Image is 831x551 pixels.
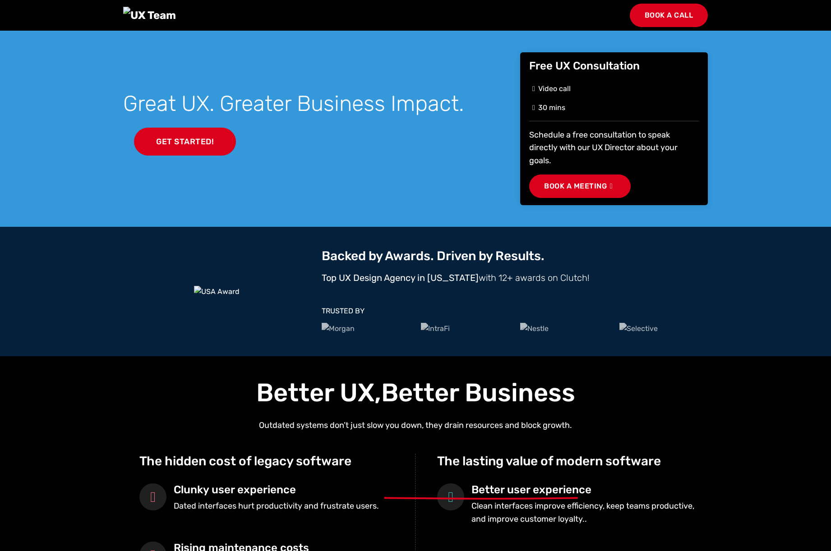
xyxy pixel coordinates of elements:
[529,83,699,95] li: Video call
[437,454,708,469] h3: The lasting value of modern software
[194,286,240,298] img: USA Award
[123,378,708,408] h2: Better UX,
[123,7,176,24] img: UX Team
[381,378,575,408] span: Better Business
[123,91,509,117] h1: Great UX. Greater Business Impact.
[619,323,658,335] img: Selective
[471,483,708,496] h4: Better user experience
[322,271,708,285] p: with 12+ awards on Clutch!
[134,128,236,156] a: Get Started!
[529,174,631,198] a: Book a Meeting
[421,323,450,335] img: IntraFi
[139,454,410,469] h3: The hidden cost of legacy software
[529,60,699,73] h2: Free UX Consultation
[529,102,699,114] li: 30 mins
[174,483,379,496] h4: Clunky user experience
[529,129,699,167] p: Schedule a free consultation to speak directly with our UX Director about your goals.
[322,323,355,335] img: Morgan
[322,248,708,264] h2: Backed by Awards. Driven by Results.
[471,500,708,526] p: Clean interfaces improve efficiency, keep teams productive, and improve customer loyalty..
[322,272,479,283] strong: Top UX Design Agency in [US_STATE]
[123,419,708,432] p: Outdated systems don’t just slow you down, they drain resources and block growth.
[322,307,708,315] h3: TRUSTED BY
[630,4,708,27] a: Book a Call
[520,323,549,335] img: Nestle
[174,500,379,513] p: Dated interfaces hurt productivity and frustrate users.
